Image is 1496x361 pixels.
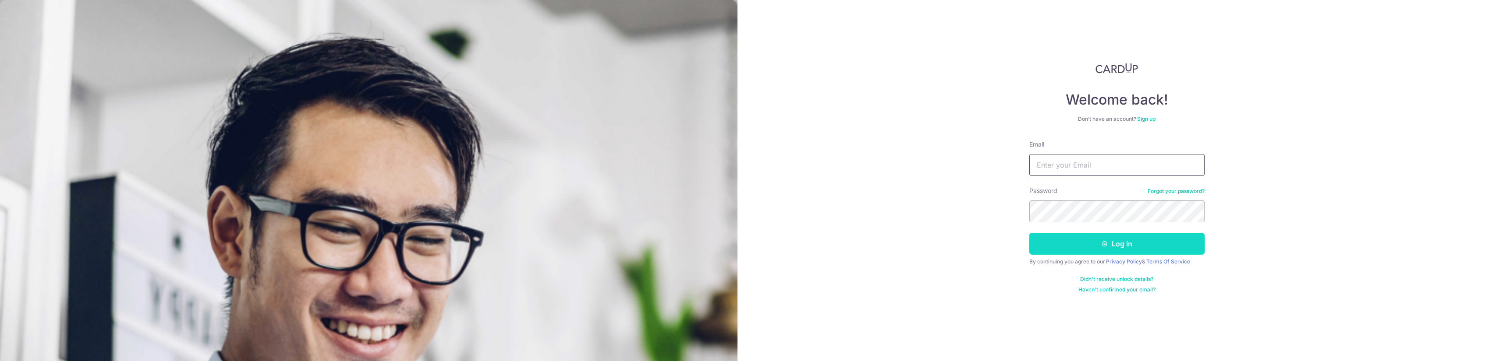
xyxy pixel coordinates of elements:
[1029,140,1044,149] label: Email
[1106,258,1142,265] a: Privacy Policy
[1029,258,1205,265] div: By continuing you agree to our &
[1078,286,1156,293] a: Haven't confirmed your email?
[1029,186,1057,195] label: Password
[1029,116,1205,123] div: Don’t have an account?
[1029,154,1205,176] input: Enter your Email
[1148,188,1205,195] a: Forgot your password?
[1029,233,1205,255] button: Log in
[1146,258,1190,265] a: Terms Of Service
[1095,63,1138,74] img: CardUp Logo
[1029,91,1205,109] h4: Welcome back!
[1137,116,1156,122] a: Sign up
[1080,276,1153,283] a: Didn't receive unlock details?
